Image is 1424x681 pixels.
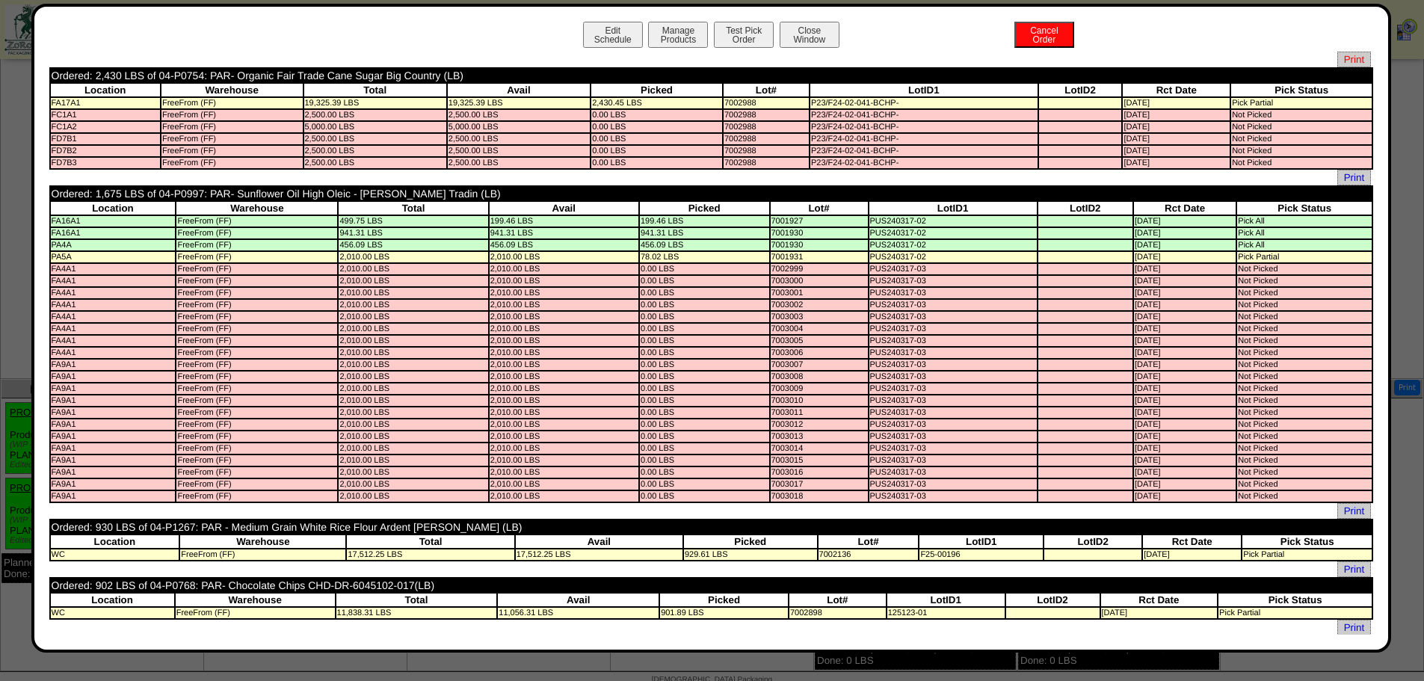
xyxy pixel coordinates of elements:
td: FreeFrom (FF) [176,228,337,238]
td: PUS240317-03 [869,431,1037,442]
td: PUS240317-03 [869,312,1037,322]
th: Avail [448,84,590,96]
td: 7001927 [771,216,868,227]
td: FA4A1 [51,348,176,358]
td: 0.00 LBS [640,276,769,286]
td: PUS240317-03 [869,300,1037,310]
td: 0.00 LBS [640,419,769,430]
td: FreeFrom (FF) [176,252,337,262]
td: P23/F24-02-041-BCHP- [810,110,1038,120]
td: 2,010.00 LBS [490,252,638,262]
td: Not Picked [1237,348,1372,358]
td: Pick Partial [1237,252,1372,262]
td: FC1A2 [51,122,160,132]
th: Rct Date [1134,202,1236,215]
td: 0.00 LBS [640,264,769,274]
td: 0.00 LBS [640,324,769,334]
td: 2,010.00 LBS [490,360,638,370]
td: 7003013 [771,431,868,442]
button: CancelOrder [1014,22,1074,48]
td: 0.00 LBS [640,443,769,454]
td: PUS240317-03 [869,336,1037,346]
td: Ordered: 1,675 LBS of 04-P0997: PAR- Sunflower Oil High Oleic - [PERSON_NAME] Tradin (LB) [51,187,1132,200]
td: Not Picked [1237,372,1372,382]
td: PUS240317-02 [869,240,1037,250]
th: LotID2 [1038,202,1132,215]
td: 0.00 LBS [591,146,722,156]
td: [DATE] [1123,158,1230,168]
td: Not Picked [1237,479,1372,490]
td: 941.31 LBS [640,228,769,238]
td: [DATE] [1134,264,1236,274]
td: [DATE] [1134,336,1236,346]
td: Not Picked [1237,324,1372,334]
td: FC1A1 [51,110,160,120]
th: Picked [640,202,769,215]
td: 2,010.00 LBS [339,372,487,382]
td: 2,010.00 LBS [339,467,487,478]
td: 2,010.00 LBS [490,479,638,490]
td: PUS240317-03 [869,479,1037,490]
td: 19,325.39 LBS [448,98,590,108]
td: PA5A [51,252,176,262]
th: Rct Date [1123,84,1230,96]
td: 7003010 [771,395,868,406]
td: FreeFrom (FF) [176,455,337,466]
td: FreeFrom (FF) [176,240,337,250]
td: 199.46 LBS [640,216,769,227]
td: 2,010.00 LBS [339,479,487,490]
td: [DATE] [1134,383,1236,394]
th: Picked [591,84,722,96]
td: P23/F24-02-041-BCHP- [810,98,1038,108]
td: 2,500.00 LBS [448,158,590,168]
td: PUS240317-03 [869,443,1037,454]
td: 0.00 LBS [640,479,769,490]
td: Not Picked [1231,122,1372,132]
a: Print [1337,503,1371,519]
th: Location [51,202,176,215]
td: FA16A1 [51,228,176,238]
td: 0.00 LBS [640,336,769,346]
td: Pick Partial [1231,98,1372,108]
td: 0.00 LBS [640,300,769,310]
td: PUS240317-03 [869,360,1037,370]
th: LotID2 [1039,84,1122,96]
td: 456.09 LBS [640,240,769,250]
td: 2,010.00 LBS [339,324,487,334]
td: FreeFrom (FF) [161,158,303,168]
td: FreeFrom (FF) [176,276,337,286]
a: Print [1337,170,1371,185]
td: FA9A1 [51,455,176,466]
td: PUS240317-02 [869,216,1037,227]
td: [DATE] [1134,228,1236,238]
a: CloseWindow [778,34,841,45]
td: PUS240317-03 [869,264,1037,274]
td: 7002988 [724,134,809,144]
td: 7002988 [724,98,809,108]
td: 7003016 [771,467,868,478]
td: FreeFrom (FF) [176,419,337,430]
td: 2,500.00 LBS [448,146,590,156]
td: 0.00 LBS [640,348,769,358]
a: Print [1337,52,1371,67]
td: Not Picked [1231,146,1372,156]
td: Not Picked [1237,264,1372,274]
td: 2,500.00 LBS [304,134,446,144]
td: Pick All [1237,216,1372,227]
th: Total [339,202,487,215]
td: FreeFrom (FF) [161,98,303,108]
td: 2,010.00 LBS [339,336,487,346]
td: 0.00 LBS [640,395,769,406]
td: 2,010.00 LBS [339,288,487,298]
th: LotID1 [810,84,1038,96]
td: 7003015 [771,455,868,466]
a: Print [1337,620,1371,635]
td: FreeFrom (FF) [176,348,337,358]
td: Not Picked [1237,407,1372,418]
td: 0.00 LBS [591,110,722,120]
td: Not Picked [1237,360,1372,370]
td: FreeFrom (FF) [176,395,337,406]
td: FA9A1 [51,395,176,406]
td: [DATE] [1134,443,1236,454]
